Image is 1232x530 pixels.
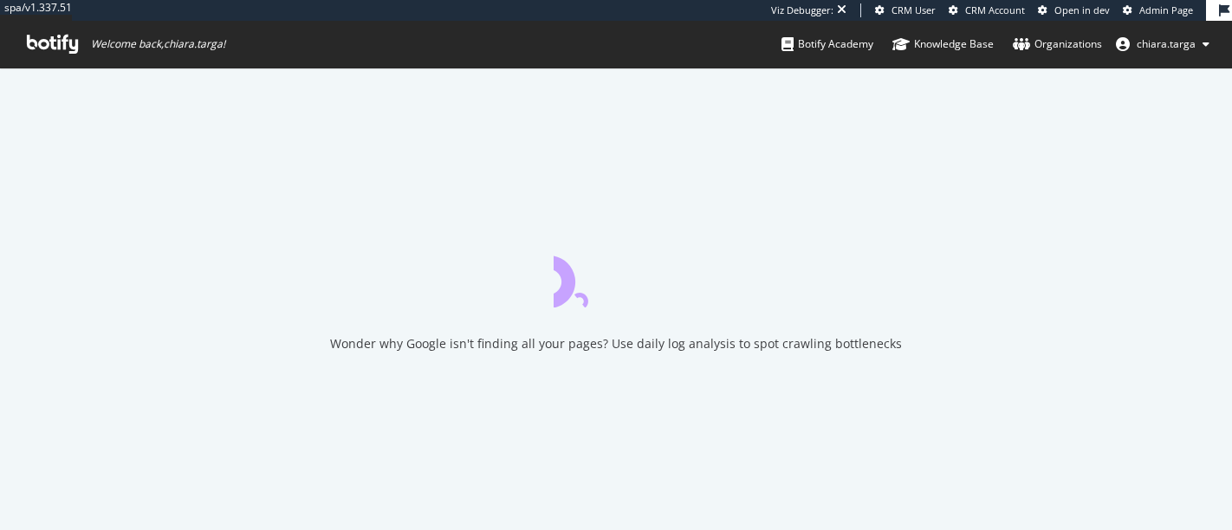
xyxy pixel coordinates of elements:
div: animation [554,245,678,307]
span: Admin Page [1139,3,1193,16]
a: Knowledge Base [892,21,994,68]
a: Open in dev [1038,3,1110,17]
span: CRM Account [965,3,1025,16]
div: Viz Debugger: [771,3,833,17]
span: CRM User [892,3,936,16]
a: CRM Account [949,3,1025,17]
span: chiara.targa [1137,36,1196,51]
a: CRM User [875,3,936,17]
a: Admin Page [1123,3,1193,17]
div: Knowledge Base [892,36,994,53]
span: Welcome back, chiara.targa ! [91,37,225,51]
span: Open in dev [1054,3,1110,16]
div: Wonder why Google isn't finding all your pages? Use daily log analysis to spot crawling bottlenecks [330,335,902,352]
button: chiara.targa [1102,30,1223,58]
a: Organizations [1013,21,1102,68]
div: Organizations [1013,36,1102,53]
div: Botify Academy [781,36,873,53]
a: Botify Academy [781,21,873,68]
